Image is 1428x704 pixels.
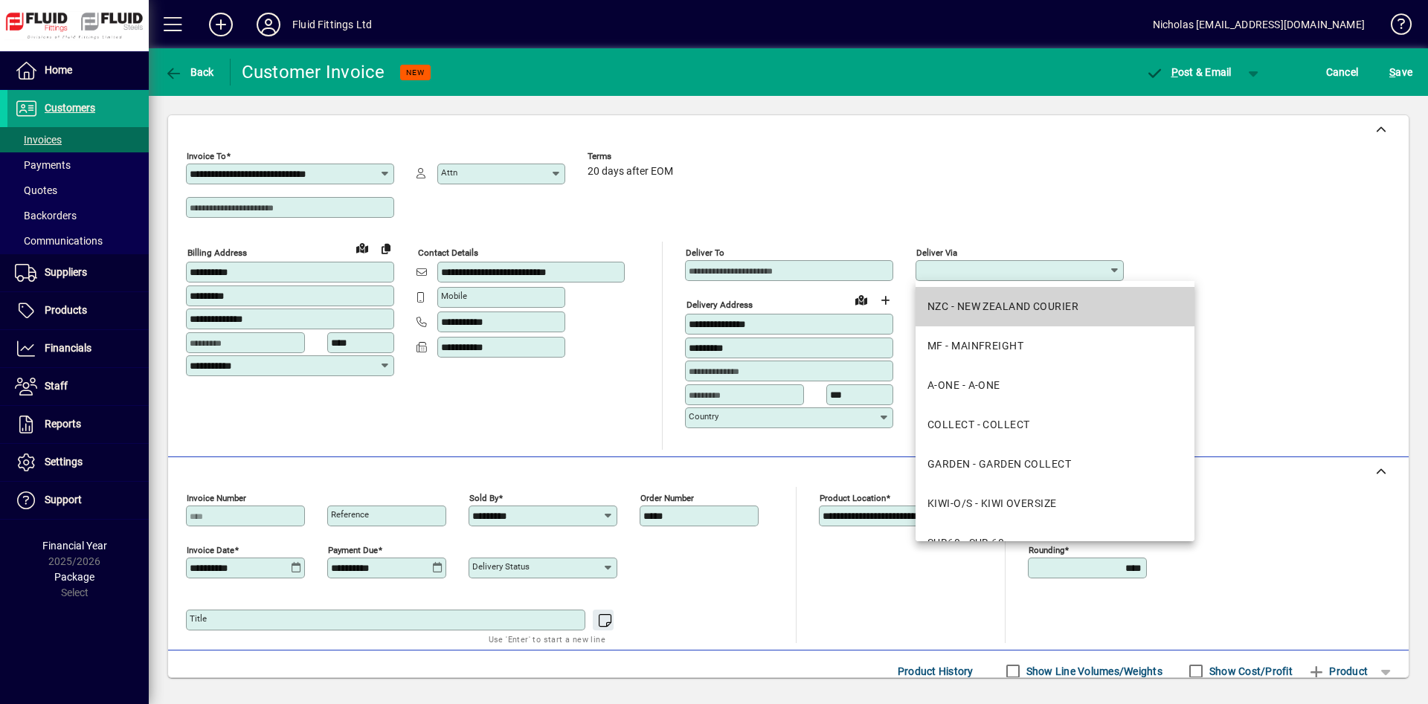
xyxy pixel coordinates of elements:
span: Settings [45,456,83,468]
div: Customer Invoice [242,60,385,84]
mat-option: COLLECT - COLLECT [916,405,1194,445]
mat-label: Rounding [1029,545,1064,555]
app-page-header-button: Back [149,59,231,85]
mat-option: GARDEN - GARDEN COLLECT [916,445,1194,484]
span: Product [1308,659,1368,683]
mat-label: Title [190,613,207,624]
a: Quotes [7,178,149,203]
div: SUB60 - SUB 60 [927,535,1004,551]
a: Products [7,292,149,329]
mat-hint: Use 'Enter' to start a new line [489,630,605,648]
button: Copy to Delivery address [374,236,398,260]
span: Suppliers [45,266,87,278]
span: S [1389,66,1395,78]
button: Product [1300,658,1375,685]
span: Support [45,494,82,506]
mat-option: SUB60 - SUB 60 [916,523,1194,563]
button: Cancel [1322,59,1363,85]
mat-label: Country [689,411,718,422]
span: Quotes [15,184,57,196]
mat-option: NZC - NEW ZEALAND COURIER [916,287,1194,326]
span: P [1171,66,1178,78]
span: ave [1389,60,1412,84]
mat-label: Product location [820,493,886,503]
a: Knowledge Base [1380,3,1409,51]
span: Products [45,304,87,316]
label: Show Cost/Profit [1206,664,1293,679]
button: Profile [245,11,292,38]
span: ost & Email [1145,66,1232,78]
span: Package [54,571,94,583]
span: Communications [15,235,103,247]
mat-label: Payment due [328,545,378,555]
span: Reports [45,418,81,430]
mat-label: Reference [331,509,369,520]
a: Home [7,52,149,89]
div: KIWI-O/S - KIWI OVERSIZE [927,496,1057,511]
mat-label: Delivery status [472,561,530,572]
span: Cancel [1326,60,1359,84]
button: Add [197,11,245,38]
mat-option: MF - MAINFREIGHT [916,326,1194,366]
span: Payments [15,159,71,171]
span: Invoices [15,134,62,146]
a: Suppliers [7,254,149,291]
a: Backorders [7,203,149,228]
button: Save [1386,59,1416,85]
div: A-ONE - A-ONE [927,378,1000,393]
a: Settings [7,444,149,481]
mat-label: Deliver To [686,248,724,258]
mat-label: Order number [640,493,694,503]
button: Back [161,59,218,85]
a: Payments [7,152,149,178]
mat-label: Sold by [469,493,498,503]
mat-label: Invoice number [187,493,246,503]
a: View on map [350,236,374,259]
div: COLLECT - COLLECT [927,417,1029,433]
mat-option: A-ONE - A-ONE [916,366,1194,405]
span: Product History [898,659,974,683]
div: NZC - NEW ZEALAND COURIER [927,299,1078,314]
a: Reports [7,406,149,443]
a: View on map [849,288,873,311]
button: Post & Email [1138,59,1239,85]
span: Home [45,64,72,76]
div: GARDEN - GARDEN COLLECT [927,456,1071,472]
label: Show Line Volumes/Weights [1023,664,1162,679]
span: Backorders [15,210,77,222]
span: Customers [45,102,95,114]
span: Financials [45,342,91,354]
mat-option: KIWI-O/S - KIWI OVERSIZE [916,484,1194,523]
a: Communications [7,228,149,253]
div: Fluid Fittings Ltd [292,13,372,36]
a: Financials [7,330,149,367]
div: Nicholas [EMAIL_ADDRESS][DOMAIN_NAME] [1153,13,1365,36]
button: Choose address [873,288,897,312]
mat-label: Deliver via [916,248,957,258]
a: Staff [7,368,149,405]
span: Staff [45,380,68,392]
mat-label: Mobile [441,291,467,301]
button: Product History [892,658,980,685]
mat-label: Attn [441,167,457,178]
a: Support [7,482,149,519]
span: NEW [406,68,425,77]
mat-label: Invoice To [187,151,226,161]
span: 20 days after EOM [588,166,673,178]
div: MF - MAINFREIGHT [927,338,1023,354]
span: Back [164,66,214,78]
span: Terms [588,152,677,161]
mat-label: Invoice date [187,545,234,555]
span: Financial Year [42,540,107,552]
a: Invoices [7,127,149,152]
